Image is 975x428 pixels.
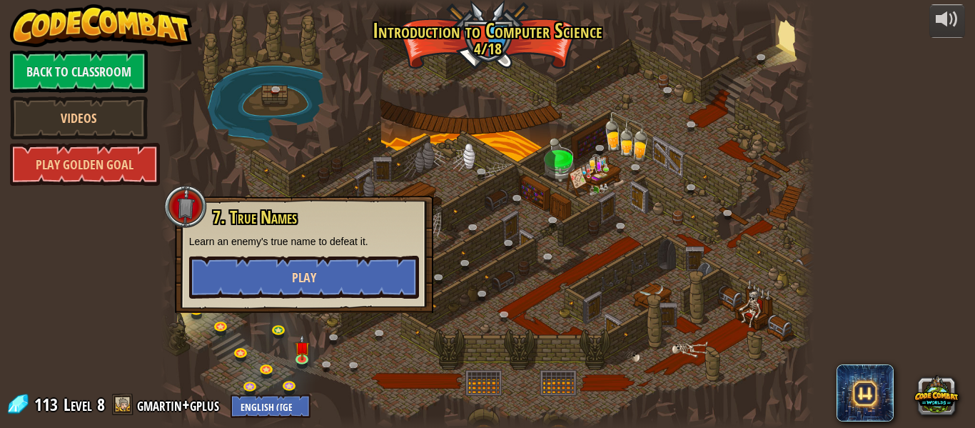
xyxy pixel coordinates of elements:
[213,205,297,229] span: 7. True Names
[97,393,105,416] span: 8
[189,256,419,299] button: Play
[34,393,62,416] span: 113
[292,269,316,287] span: Play
[10,96,148,139] a: Videos
[64,393,92,417] span: Level
[137,393,223,416] a: gmartin+gplus
[10,4,193,47] img: CodeCombat - Learn how to code by playing a game
[10,143,160,186] a: Play Golden Goal
[189,234,419,249] p: Learn an enemy's true name to defeat it.
[10,50,148,93] a: Back to Classroom
[294,335,309,361] img: level-banner-unstarted.png
[929,4,965,38] button: Adjust volume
